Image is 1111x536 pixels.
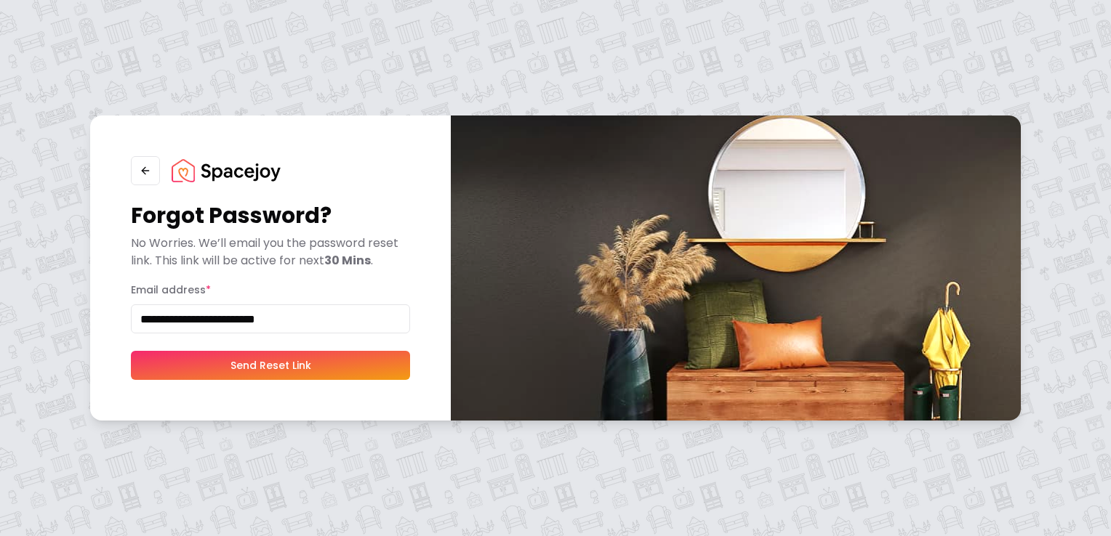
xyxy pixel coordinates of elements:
img: banner [451,115,1021,421]
b: 30 Mins [324,252,371,269]
button: Send Reset Link [131,351,410,380]
h1: Forgot Password? [131,203,410,229]
p: No Worries. We’ll email you the password reset link. This link will be active for next . [131,235,410,269]
img: Spacejoy Logo [172,159,281,182]
label: Email address [131,283,211,297]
